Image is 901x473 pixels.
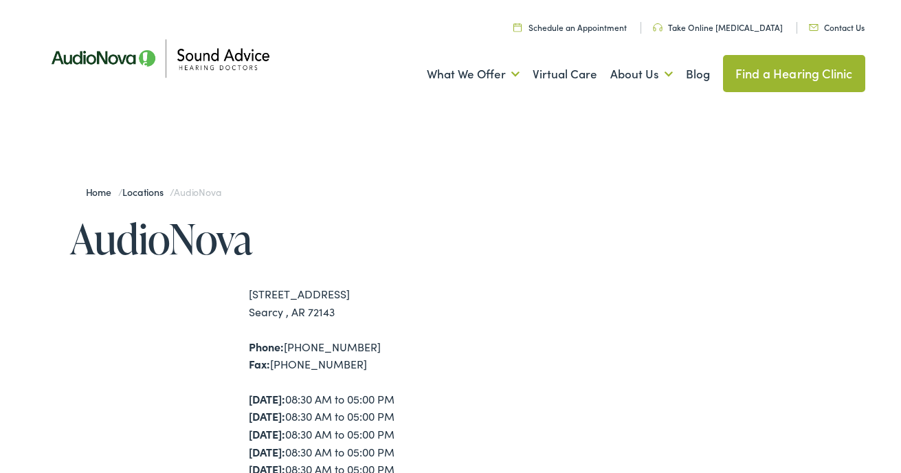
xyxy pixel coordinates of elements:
div: [PHONE_NUMBER] [PHONE_NUMBER] [249,338,450,373]
a: Virtual Care [533,49,597,100]
a: Contact Us [809,21,865,33]
a: Locations [122,185,170,199]
a: Find a Hearing Clinic [723,55,865,92]
a: About Us [610,49,673,100]
img: Headphone icon in a unique green color, suggesting audio-related services or features. [653,23,663,32]
a: Home [86,185,118,199]
strong: [DATE]: [249,444,285,459]
img: Icon representing mail communication in a unique green color, indicative of contact or communicat... [809,24,819,31]
strong: [DATE]: [249,426,285,441]
img: Calendar icon in a unique green color, symbolizing scheduling or date-related features. [513,23,522,32]
a: What We Offer [427,49,520,100]
a: Take Online [MEDICAL_DATA] [653,21,783,33]
div: [STREET_ADDRESS] Searcy , AR 72143 [249,285,450,320]
strong: Fax: [249,356,270,371]
a: Blog [686,49,710,100]
strong: [DATE]: [249,408,285,423]
a: Schedule an Appointment [513,21,627,33]
span: AudioNova [174,185,221,199]
strong: Phone: [249,339,284,354]
span: / / [86,185,221,199]
h1: AudioNova [70,216,450,261]
strong: [DATE]: [249,391,285,406]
